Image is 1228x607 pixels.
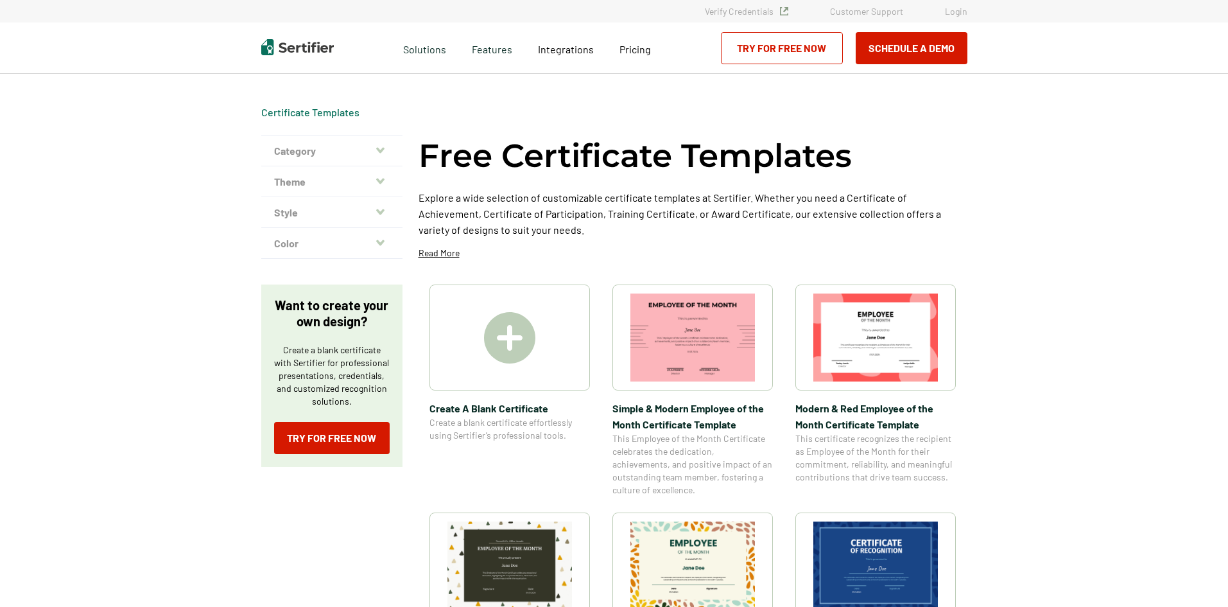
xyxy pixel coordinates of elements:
[472,40,512,56] span: Features
[419,135,852,177] h1: Free Certificate Templates
[429,400,590,416] span: Create A Blank Certificate
[403,40,446,56] span: Solutions
[795,432,956,484] span: This certificate recognizes the recipient as Employee of the Month for their commitment, reliabil...
[274,297,390,330] p: Want to create your own design?
[419,247,460,260] p: Read More
[274,422,390,454] a: Try for Free Now
[419,189,967,238] p: Explore a wide selection of customizable certificate templates at Sertifier. Whether you need a C...
[261,197,402,228] button: Style
[261,106,359,119] div: Breadcrumb
[612,285,773,497] a: Simple & Modern Employee of the Month Certificate TemplateSimple & Modern Employee of the Month C...
[795,285,956,497] a: Modern & Red Employee of the Month Certificate TemplateModern & Red Employee of the Month Certifi...
[630,294,755,382] img: Simple & Modern Employee of the Month Certificate Template
[484,312,535,364] img: Create A Blank Certificate
[261,106,359,119] span: Certificate Templates
[830,6,903,17] a: Customer Support
[813,294,938,382] img: Modern & Red Employee of the Month Certificate Template
[619,40,651,56] a: Pricing
[261,228,402,259] button: Color
[538,40,594,56] a: Integrations
[261,136,402,166] button: Category
[795,400,956,432] span: Modern & Red Employee of the Month Certificate Template
[612,400,773,432] span: Simple & Modern Employee of the Month Certificate Template
[705,6,788,17] a: Verify Credentials
[261,39,334,55] img: Sertifier | Digital Credentialing Platform
[261,106,359,118] a: Certificate Templates
[780,7,788,15] img: Verified
[721,32,843,64] a: Try for Free Now
[538,43,594,55] span: Integrations
[612,432,773,497] span: This Employee of the Month Certificate celebrates the dedication, achievements, and positive impa...
[261,166,402,197] button: Theme
[429,416,590,442] span: Create a blank certificate effortlessly using Sertifier’s professional tools.
[274,344,390,408] p: Create a blank certificate with Sertifier for professional presentations, credentials, and custom...
[619,43,651,55] span: Pricing
[945,6,967,17] a: Login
